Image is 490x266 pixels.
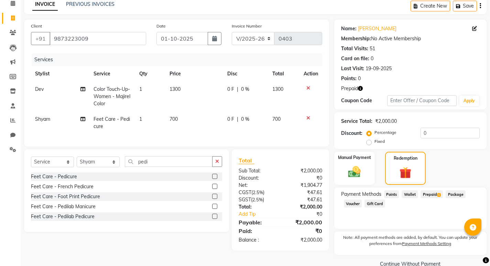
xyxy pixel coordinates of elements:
[394,155,417,161] label: Redemption
[31,193,100,200] div: Feet Care - Foot Print Pedicure
[280,218,327,226] div: ₹2,000.00
[341,65,364,72] div: Last Visit:
[253,190,263,195] span: 2.5%
[374,138,385,145] label: Fixed
[358,25,396,32] a: [PERSON_NAME]
[358,75,361,82] div: 0
[280,227,327,235] div: ₹0
[341,35,480,42] div: No Active Membership
[31,23,42,29] label: Client
[223,66,268,82] th: Disc
[402,190,418,198] span: Wallet
[341,45,368,52] div: Total Visits:
[35,116,50,122] span: Shyam
[300,66,322,82] th: Action
[280,189,327,196] div: ₹47.61
[94,86,130,107] span: Color Touch-Up- Women - Majirel Color
[139,86,142,92] span: 1
[31,173,77,180] div: Feet Care - Pedicure
[459,96,479,106] button: Apply
[341,35,371,42] div: Membership:
[66,1,115,7] a: PREVIOUS INVOICES
[374,129,396,136] label: Percentage
[165,66,223,82] th: Price
[341,191,381,198] span: Payment Methods
[370,45,375,52] div: 51
[239,196,251,203] span: SGST
[280,167,327,174] div: ₹2,000.00
[239,157,254,164] span: Total
[344,200,362,208] span: Voucher
[35,86,44,92] span: Dev
[156,23,166,29] label: Date
[233,189,280,196] div: ( )
[125,156,213,167] input: Search or Scan
[341,130,362,137] div: Discount:
[396,166,415,180] img: _gift.svg
[241,116,249,123] span: 0 %
[237,116,238,123] span: |
[227,116,234,123] span: 0 F
[437,193,441,197] span: 1
[50,32,146,45] input: Search by Name/Mobile/Email/Code
[31,66,89,82] th: Stylist
[139,116,142,122] span: 1
[280,203,327,211] div: ₹2,000.00
[233,227,280,235] div: Paid:
[344,165,364,179] img: _cash.svg
[288,211,327,218] div: ₹0
[31,203,96,210] div: Feet Care - Pedilab Manicure
[364,200,385,208] span: Gift Card
[170,86,181,92] span: 1300
[233,218,280,226] div: Payable:
[338,155,371,161] label: Manual Payment
[241,86,249,93] span: 0 %
[233,182,280,189] div: Net:
[411,1,450,11] button: Create New
[268,66,300,82] th: Total
[233,203,280,211] div: Total:
[233,236,280,244] div: Balance :
[341,234,480,249] label: Note: All payment methods are added, by default. You can update your preferences from
[341,85,358,92] span: Prepaid
[402,241,451,247] label: Payment Methods Setting
[366,65,392,72] div: 19-09-2025
[232,23,262,29] label: Invoice Number
[31,213,95,220] div: Feet Care - Pedilab Pedicure
[341,118,372,125] div: Service Total:
[233,167,280,174] div: Sub Total:
[453,1,477,11] button: Save
[384,190,399,198] span: Points
[237,86,238,93] span: |
[280,174,327,182] div: ₹0
[31,32,50,45] button: +91
[32,53,327,66] div: Services
[94,116,130,129] span: Feet Care - Pedicure
[233,174,280,182] div: Discount:
[239,189,251,195] span: CGST
[170,116,178,122] span: 700
[31,183,94,190] div: Feet Care - French Pedicure
[227,86,234,93] span: 0 F
[341,25,357,32] div: Name:
[280,196,327,203] div: ₹47.61
[280,182,327,189] div: ₹1,904.77
[135,66,165,82] th: Qty
[341,97,387,104] div: Coupon Code
[341,55,369,62] div: Card on file:
[89,66,135,82] th: Service
[446,190,466,198] span: Package
[371,55,373,62] div: 0
[272,116,281,122] span: 700
[375,118,397,125] div: ₹2,000.00
[233,211,288,218] a: Add Tip
[272,86,283,92] span: 1300
[387,95,457,106] input: Enter Offer / Coupon Code
[252,197,263,202] span: 2.5%
[341,75,357,82] div: Points:
[233,196,280,203] div: ( )
[421,190,443,198] span: Prepaid
[280,236,327,244] div: ₹2,000.00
